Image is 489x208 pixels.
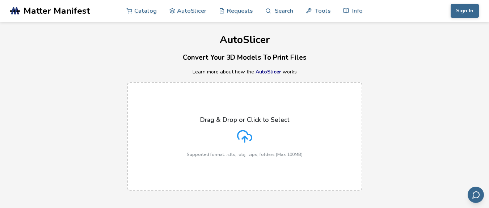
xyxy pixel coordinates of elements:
[24,6,90,16] span: Matter Manifest
[451,4,479,18] button: Sign In
[187,152,303,157] p: Supported format: .stls, .obj, .zips, folders (Max 100MB)
[256,68,281,75] a: AutoSlicer
[468,187,484,203] button: Send feedback via email
[200,116,289,123] p: Drag & Drop or Click to Select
